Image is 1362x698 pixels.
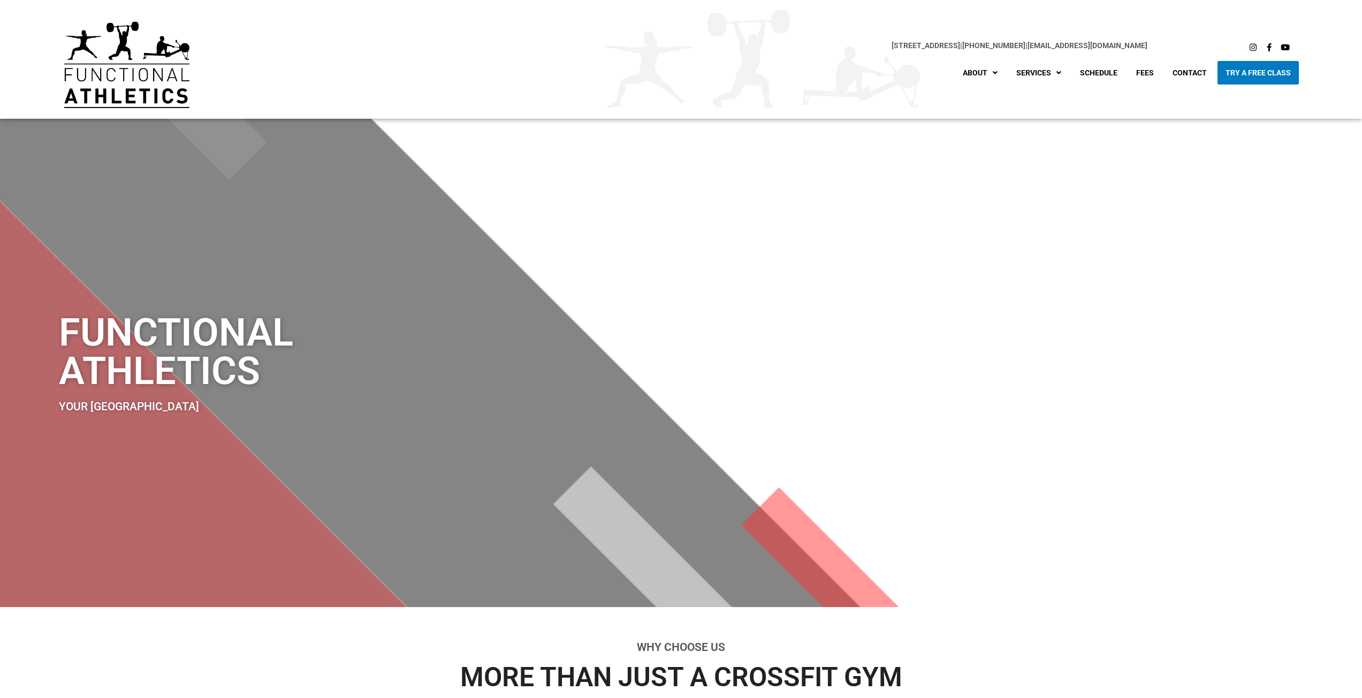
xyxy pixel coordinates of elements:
a: Schedule [1072,61,1125,85]
p: | [211,40,1147,52]
h2: Why Choose Us [384,642,978,653]
a: Try A Free Class [1218,61,1299,85]
a: Contact [1165,61,1215,85]
h1: Functional Athletics [59,313,801,390]
a: Services [1008,61,1069,85]
span: | [892,41,962,50]
a: About [955,61,1006,85]
a: Fees [1128,61,1162,85]
a: [STREET_ADDRESS] [892,41,960,50]
h3: More than just a crossFit Gym [384,664,978,691]
a: [EMAIL_ADDRESS][DOMAIN_NAME] [1028,41,1147,50]
h2: Your [GEOGRAPHIC_DATA] [59,401,801,412]
img: default-logo [64,21,189,108]
a: [PHONE_NUMBER] [962,41,1025,50]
